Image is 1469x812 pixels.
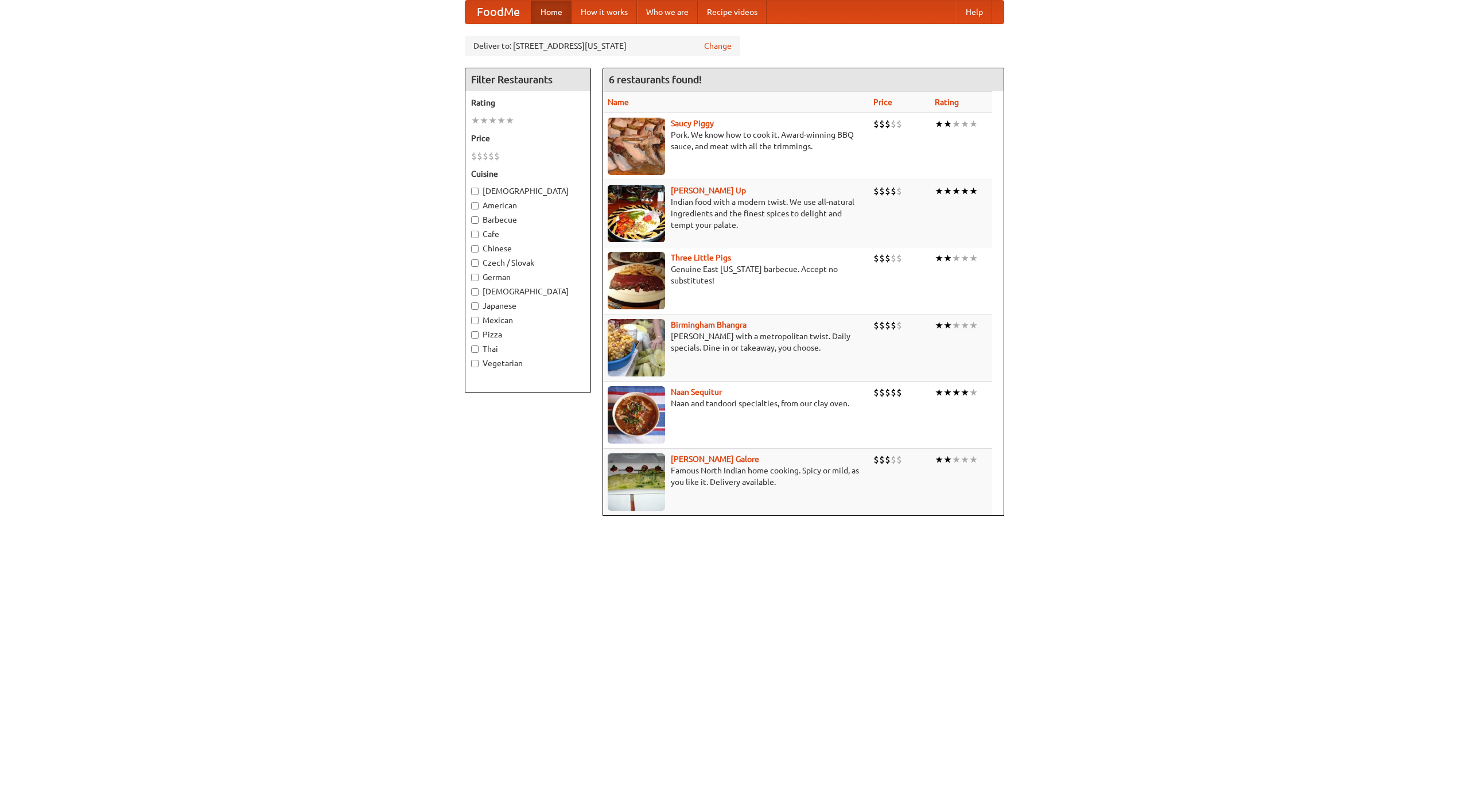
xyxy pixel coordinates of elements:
[465,1,531,24] a: FoodMe
[961,252,969,265] li: ★
[879,319,885,332] li: $
[891,118,896,130] li: $
[671,186,746,195] b: [PERSON_NAME] Up
[637,1,698,24] a: Who we are
[471,300,585,312] label: Japanese
[957,1,992,24] a: Help
[483,150,488,162] li: $
[896,185,902,197] li: $
[952,118,961,130] li: ★
[943,453,952,466] li: ★
[961,185,969,197] li: ★
[969,386,978,399] li: ★
[896,319,902,332] li: $
[952,386,961,399] li: ★
[671,119,714,128] a: Saucy Piggy
[471,343,585,355] label: Thai
[952,252,961,265] li: ★
[935,185,943,197] li: ★
[471,329,585,340] label: Pizza
[885,319,891,332] li: $
[471,202,479,209] input: American
[671,387,722,397] a: Naan Sequitur
[497,114,506,127] li: ★
[572,1,637,24] a: How it works
[471,358,585,369] label: Vegetarian
[873,185,879,197] li: $
[480,114,488,127] li: ★
[896,453,902,466] li: $
[671,320,747,329] a: Birmingham Bhangra
[471,259,479,267] input: Czech / Slovak
[879,252,885,265] li: $
[704,40,732,52] a: Change
[471,286,585,297] label: [DEMOGRAPHIC_DATA]
[488,114,497,127] li: ★
[969,453,978,466] li: ★
[471,314,585,326] label: Mexican
[471,200,585,211] label: American
[471,331,479,339] input: Pizza
[952,185,961,197] li: ★
[896,386,902,399] li: $
[608,319,665,376] img: bhangra.jpg
[608,465,864,488] p: Famous North Indian home cooking. Spicy or mild, as you like it. Delivery available.
[471,271,585,283] label: German
[465,68,590,91] h4: Filter Restaurants
[943,185,952,197] li: ★
[471,188,479,195] input: [DEMOGRAPHIC_DATA]
[471,257,585,269] label: Czech / Slovak
[608,185,665,242] img: curryup.jpg
[471,274,479,281] input: German
[608,263,864,286] p: Genuine East [US_STATE] barbecue. Accept no substitutes!
[879,118,885,130] li: $
[961,118,969,130] li: ★
[671,454,759,464] a: [PERSON_NAME] Galore
[935,98,959,107] a: Rating
[608,331,864,353] p: [PERSON_NAME] with a metropolitan twist. Daily specials. Dine-in or takeaway, you choose.
[935,319,943,332] li: ★
[471,97,585,108] h5: Rating
[608,98,629,107] a: Name
[471,214,585,226] label: Barbecue
[608,398,864,409] p: Naan and tandoori specialties, from our clay oven.
[952,319,961,332] li: ★
[885,185,891,197] li: $
[471,288,479,296] input: [DEMOGRAPHIC_DATA]
[961,386,969,399] li: ★
[879,185,885,197] li: $
[671,253,731,262] a: Three Little Pigs
[935,453,943,466] li: ★
[969,252,978,265] li: ★
[891,185,896,197] li: $
[961,453,969,466] li: ★
[608,453,665,511] img: currygalore.jpg
[935,386,943,399] li: ★
[935,252,943,265] li: ★
[471,185,585,197] label: [DEMOGRAPHIC_DATA]
[879,386,885,399] li: $
[608,196,864,231] p: Indian food with a modern twist. We use all-natural ingredients and the finest spices to delight ...
[477,150,483,162] li: $
[885,453,891,466] li: $
[873,252,879,265] li: $
[891,252,896,265] li: $
[873,386,879,399] li: $
[494,150,500,162] li: $
[608,252,665,309] img: littlepigs.jpg
[465,36,740,56] div: Deliver to: [STREET_ADDRESS][US_STATE]
[471,168,585,180] h5: Cuisine
[471,245,479,252] input: Chinese
[471,302,479,310] input: Japanese
[969,185,978,197] li: ★
[943,252,952,265] li: ★
[531,1,572,24] a: Home
[471,150,477,162] li: $
[609,74,702,85] ng-pluralize: 6 restaurants found!
[943,118,952,130] li: ★
[873,453,879,466] li: $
